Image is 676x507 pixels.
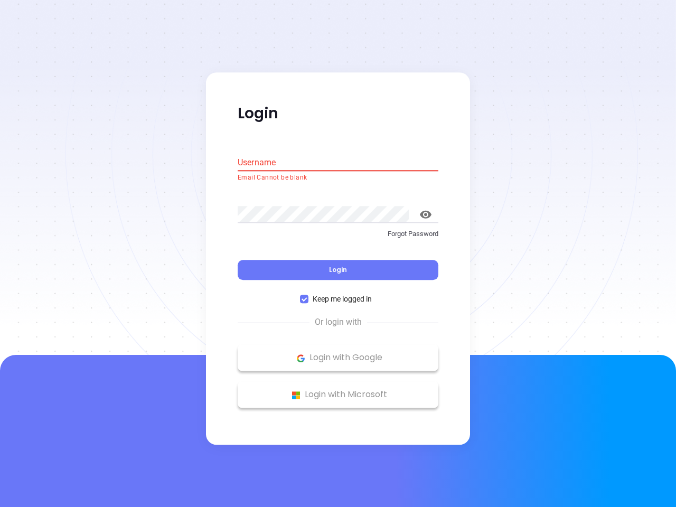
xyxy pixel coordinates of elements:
span: Keep me logged in [308,294,376,305]
p: Email Cannot be blank [238,173,438,183]
img: Google Logo [294,352,307,365]
p: Login with Microsoft [243,387,433,403]
button: Login [238,260,438,280]
img: Microsoft Logo [289,389,303,402]
button: toggle password visibility [413,202,438,227]
span: Or login with [309,316,367,329]
span: Login [329,266,347,275]
p: Forgot Password [238,229,438,239]
a: Forgot Password [238,229,438,248]
p: Login with Google [243,350,433,366]
p: Login [238,104,438,123]
button: Google Logo Login with Google [238,345,438,371]
button: Microsoft Logo Login with Microsoft [238,382,438,408]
